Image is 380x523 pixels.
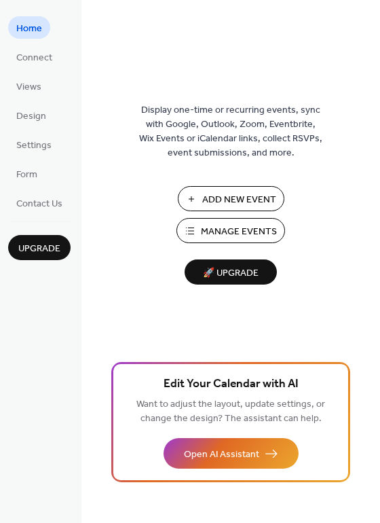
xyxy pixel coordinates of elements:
[8,162,45,185] a: Form
[202,193,276,207] span: Add New Event
[16,51,52,65] span: Connect
[184,448,259,462] span: Open AI Assistant
[201,225,277,239] span: Manage Events
[16,139,52,153] span: Settings
[176,218,285,243] button: Manage Events
[193,264,269,283] span: 🚀 Upgrade
[16,109,46,124] span: Design
[16,80,41,94] span: Views
[185,259,277,285] button: 🚀 Upgrade
[136,395,325,428] span: Want to adjust the layout, update settings, or change the design? The assistant can help.
[16,22,42,36] span: Home
[8,192,71,214] a: Contact Us
[8,104,54,126] a: Design
[164,438,299,469] button: Open AI Assistant
[178,186,284,211] button: Add New Event
[8,235,71,260] button: Upgrade
[8,75,50,97] a: Views
[8,16,50,39] a: Home
[139,103,322,160] span: Display one-time or recurring events, sync with Google, Outlook, Zoom, Eventbrite, Wix Events or ...
[16,168,37,182] span: Form
[164,375,299,394] span: Edit Your Calendar with AI
[8,46,60,68] a: Connect
[16,197,62,211] span: Contact Us
[8,133,60,156] a: Settings
[18,242,60,256] span: Upgrade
